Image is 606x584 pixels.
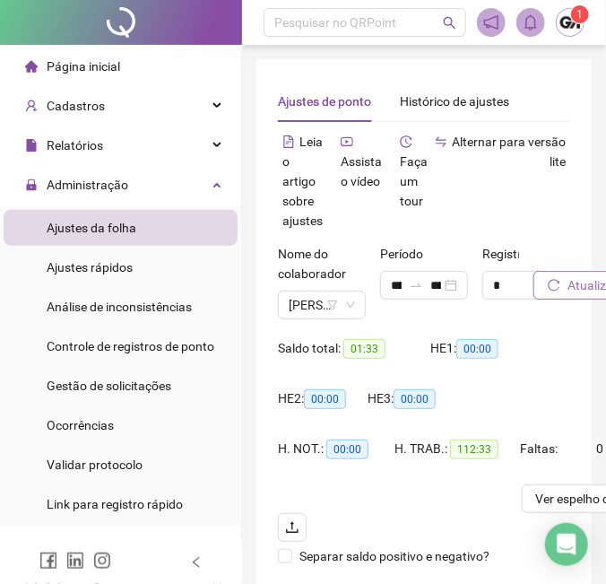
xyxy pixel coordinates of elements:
span: Exportações [47,540,117,554]
span: Página inicial [47,59,120,74]
span: lock [25,179,38,191]
span: Ocorrências [47,418,114,432]
span: Análise de inconsistências [47,300,192,314]
span: Ajustes de ponto [278,94,371,109]
span: to [409,278,423,292]
span: upload [285,520,299,535]
span: Relatórios [47,138,103,153]
span: history [400,135,412,148]
span: Faça um tour [400,154,428,208]
label: Nome do colaborador [278,244,366,283]
span: Administração [47,178,128,192]
sup: Atualize o seu contato no menu Meus Dados [571,5,589,23]
span: swap [435,135,447,148]
span: file [25,139,38,152]
img: 67549 [557,9,584,36]
span: youtube [341,135,353,148]
span: facebook [39,552,57,570]
span: 00:00 [456,339,498,359]
span: 0 [596,441,603,456]
span: Ajustes rápidos [47,260,133,275]
span: 1 [577,8,584,21]
label: Período [380,244,435,264]
span: Validar protocolo [47,458,143,472]
span: file-text [282,135,295,148]
span: Alternar para versão lite [452,135,566,169]
span: linkedin [66,552,84,570]
span: instagram [93,552,111,570]
span: left [190,556,203,569]
span: user-add [25,100,38,112]
span: 00:00 [326,440,368,459]
div: Saldo total: [278,338,430,359]
span: Link para registro rápido [47,497,183,511]
span: swap-right [409,278,423,292]
span: Gestão de solicitações [47,379,171,393]
span: Controle de registros de ponto [47,339,214,353]
span: Ajustes da folha [47,221,136,235]
div: HE 2: [278,388,368,409]
span: down [345,300,356,310]
div: H. TRAB.: [394,439,520,459]
span: Cadastros [47,99,105,113]
span: 01:33 [343,339,385,359]
div: H. NOT.: [278,439,394,459]
span: Leia o artigo sobre ajustes [282,135,323,228]
span: home [25,60,38,73]
span: 00:00 [394,389,436,409]
span: filter [327,300,338,310]
span: 00:00 [304,389,346,409]
span: bell [523,14,539,31]
div: HE 1: [430,338,520,359]
span: NATALIA SARAIVA VALERÃO [289,292,355,318]
span: 112:33 [450,440,498,459]
span: Histórico de ajustes [400,94,509,109]
span: Separar saldo positivo e negativo? [292,546,497,566]
span: reload [548,279,560,292]
span: Assista o vídeo [341,154,382,188]
div: HE 3: [368,388,457,409]
span: notification [483,14,499,31]
span: Faltas: [520,441,560,456]
div: Open Intercom Messenger [545,523,588,566]
span: search [443,16,456,30]
span: Registros [482,244,550,264]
